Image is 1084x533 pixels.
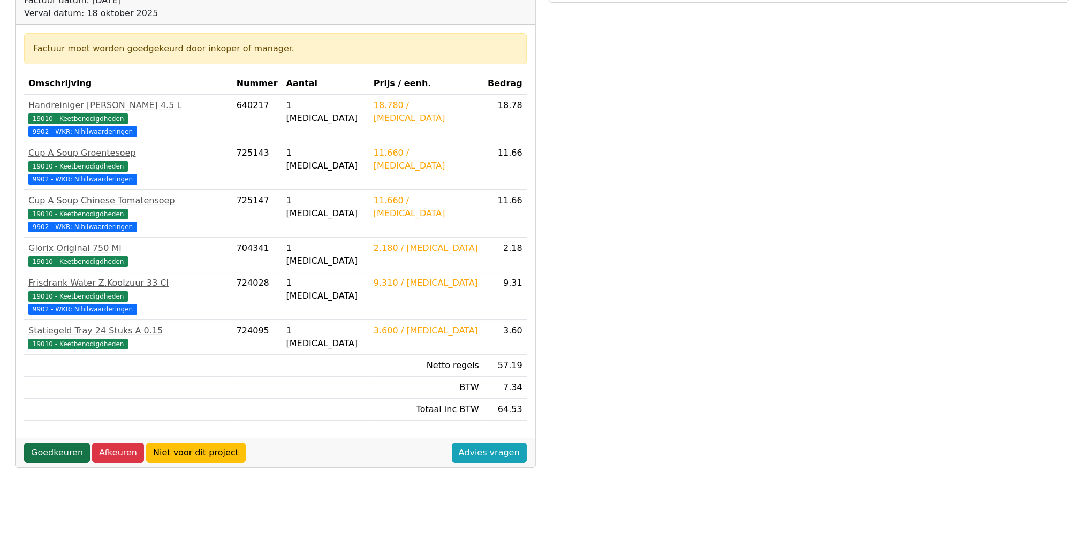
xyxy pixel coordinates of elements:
[28,147,228,159] div: Cup A Soup Groentesoep
[369,355,483,377] td: Netto regels
[92,443,144,463] a: Afkeuren
[374,194,479,220] div: 11.660 / [MEDICAL_DATA]
[28,126,137,137] span: 9902 - WKR: Nihilwaarderingen
[28,256,128,267] span: 19010 - Keetbenodigdheden
[33,42,518,55] div: Factuur moet worden goedgekeurd door inkoper of manager.
[369,399,483,421] td: Totaal inc BTW
[374,99,479,125] div: 18.780 / [MEDICAL_DATA]
[483,272,527,320] td: 9.31
[374,147,479,172] div: 11.660 / [MEDICAL_DATA]
[286,99,365,125] div: 1 [MEDICAL_DATA]
[28,147,228,185] a: Cup A Soup Groentesoep19010 - Keetbenodigdheden 9902 - WKR: Nihilwaarderingen
[28,291,128,302] span: 19010 - Keetbenodigdheden
[28,277,228,290] div: Frisdrank Water Z.Koolzuur 33 Cl
[232,272,282,320] td: 724028
[24,443,90,463] a: Goedkeuren
[146,443,246,463] a: Niet voor dit project
[24,7,313,20] div: Verval datum: 18 oktober 2025
[286,194,365,220] div: 1 [MEDICAL_DATA]
[232,142,282,190] td: 725143
[286,242,365,268] div: 1 [MEDICAL_DATA]
[28,99,228,138] a: Handreiniger [PERSON_NAME] 4.5 L19010 - Keetbenodigdheden 9902 - WKR: Nihilwaarderingen
[369,73,483,95] th: Prijs / eenh.
[28,242,228,255] div: Glorix Original 750 Ml
[232,238,282,272] td: 704341
[282,73,369,95] th: Aantal
[28,209,128,219] span: 19010 - Keetbenodigdheden
[28,339,128,349] span: 19010 - Keetbenodigdheden
[232,190,282,238] td: 725147
[28,174,137,185] span: 9902 - WKR: Nihilwaarderingen
[28,99,228,112] div: Handreiniger [PERSON_NAME] 4.5 L
[286,277,365,302] div: 1 [MEDICAL_DATA]
[374,277,479,290] div: 9.310 / [MEDICAL_DATA]
[28,324,228,350] a: Statiegeld Tray 24 Stuks A 0.1519010 - Keetbenodigdheden
[452,443,527,463] a: Advies vragen
[28,242,228,268] a: Glorix Original 750 Ml19010 - Keetbenodigdheden
[28,324,228,337] div: Statiegeld Tray 24 Stuks A 0.15
[483,399,527,421] td: 64.53
[232,320,282,355] td: 724095
[24,73,232,95] th: Omschrijving
[483,190,527,238] td: 11.66
[28,194,228,233] a: Cup A Soup Chinese Tomatensoep19010 - Keetbenodigdheden 9902 - WKR: Nihilwaarderingen
[374,242,479,255] div: 2.180 / [MEDICAL_DATA]
[483,95,527,142] td: 18.78
[483,238,527,272] td: 2.18
[483,320,527,355] td: 3.60
[28,222,137,232] span: 9902 - WKR: Nihilwaarderingen
[483,73,527,95] th: Bedrag
[286,324,365,350] div: 1 [MEDICAL_DATA]
[28,113,128,124] span: 19010 - Keetbenodigdheden
[374,324,479,337] div: 3.600 / [MEDICAL_DATA]
[232,95,282,142] td: 640217
[483,377,527,399] td: 7.34
[28,161,128,172] span: 19010 - Keetbenodigdheden
[28,304,137,315] span: 9902 - WKR: Nihilwaarderingen
[483,355,527,377] td: 57.19
[28,277,228,315] a: Frisdrank Water Z.Koolzuur 33 Cl19010 - Keetbenodigdheden 9902 - WKR: Nihilwaarderingen
[483,142,527,190] td: 11.66
[232,73,282,95] th: Nummer
[286,147,365,172] div: 1 [MEDICAL_DATA]
[28,194,228,207] div: Cup A Soup Chinese Tomatensoep
[369,377,483,399] td: BTW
